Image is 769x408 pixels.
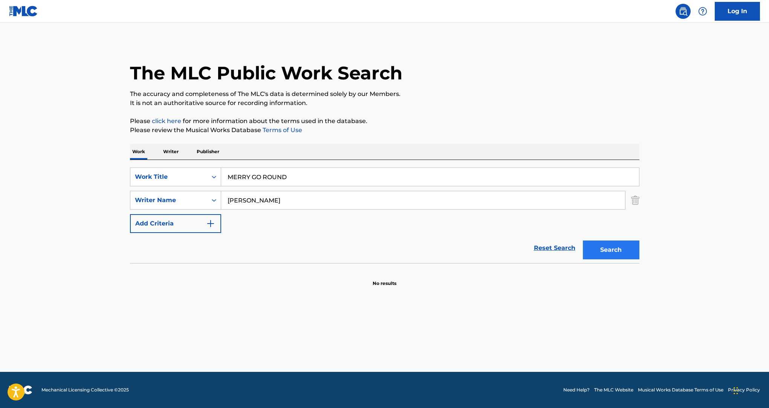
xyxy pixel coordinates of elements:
div: Help [695,4,710,19]
a: click here [152,117,181,125]
div: Work Title [135,172,203,181]
p: No results [373,271,396,287]
a: Public Search [676,4,691,19]
img: 9d2ae6d4665cec9f34b9.svg [206,219,215,228]
a: Log In [715,2,760,21]
div: Writer Name [135,196,203,205]
p: Please for more information about the terms used in the database. [130,117,639,126]
p: Writer [161,144,181,160]
iframe: Chat Widget [731,372,769,408]
img: help [698,7,707,16]
span: Mechanical Licensing Collective © 2025 [41,387,129,393]
p: It is not an authoritative source for recording information. [130,99,639,108]
img: logo [9,385,32,394]
img: Delete Criterion [631,191,639,210]
img: MLC Logo [9,6,38,17]
a: Musical Works Database Terms of Use [638,387,723,393]
p: Publisher [194,144,222,160]
p: The accuracy and completeness of The MLC's data is determined solely by our Members. [130,90,639,99]
a: Terms of Use [261,126,302,134]
p: Please review the Musical Works Database [130,126,639,135]
a: Privacy Policy [728,387,760,393]
form: Search Form [130,167,639,263]
a: Need Help? [563,387,590,393]
a: The MLC Website [594,387,633,393]
button: Add Criteria [130,214,221,233]
img: search [679,7,688,16]
div: Drag [734,379,738,402]
p: Work [130,144,147,160]
a: Reset Search [530,240,579,256]
h1: The MLC Public Work Search [130,62,402,84]
button: Search [583,241,639,259]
